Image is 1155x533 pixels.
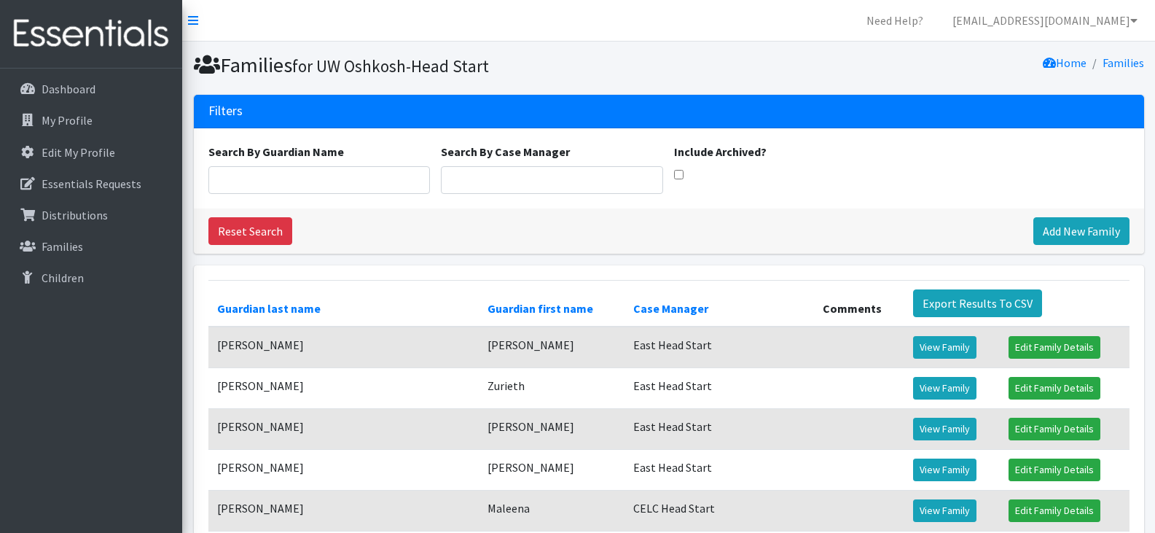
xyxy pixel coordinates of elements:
td: [PERSON_NAME] [208,327,479,368]
a: [EMAIL_ADDRESS][DOMAIN_NAME] [941,6,1149,35]
a: Guardian last name [217,301,321,316]
a: Case Manager [633,301,708,316]
a: Edit Family Details [1009,377,1100,400]
td: East Head Start [625,327,814,368]
a: Edit Family Details [1009,499,1100,522]
p: Edit My Profile [42,145,115,160]
a: Reset Search [208,217,292,245]
a: View Family [913,459,976,481]
td: [PERSON_NAME] [208,367,479,408]
h3: Filters [208,104,243,119]
p: Dashboard [42,82,95,96]
td: [PERSON_NAME] [479,408,625,449]
a: Edit Family Details [1009,459,1100,481]
label: Search By Case Manager [441,143,570,160]
a: Children [6,263,176,292]
p: Distributions [42,208,108,222]
a: Need Help? [855,6,935,35]
a: View Family [913,499,976,522]
td: East Head Start [625,449,814,490]
td: [PERSON_NAME] [479,449,625,490]
td: [PERSON_NAME] [208,449,479,490]
a: View Family [913,377,976,400]
h1: Families [194,52,664,78]
a: Families [1103,55,1144,70]
label: Include Archived? [674,143,767,160]
td: East Head Start [625,408,814,449]
a: Essentials Requests [6,169,176,198]
a: Dashboard [6,74,176,104]
img: HumanEssentials [6,9,176,58]
td: [PERSON_NAME] [208,408,479,449]
td: [PERSON_NAME] [479,327,625,368]
a: Edit Family Details [1009,336,1100,359]
label: Search By Guardian Name [208,143,344,160]
td: Zurieth [479,367,625,408]
td: East Head Start [625,367,814,408]
a: Guardian first name [488,301,593,316]
a: View Family [913,418,976,440]
td: CELC Head Start [625,490,814,531]
p: My Profile [42,113,93,128]
p: Essentials Requests [42,176,141,191]
a: Edit My Profile [6,138,176,167]
th: Comments [814,280,904,327]
a: Export Results To CSV [913,289,1042,317]
p: Families [42,239,83,254]
a: Distributions [6,201,176,230]
a: Home [1043,55,1087,70]
td: Maleena [479,490,625,531]
a: View Family [913,336,976,359]
a: My Profile [6,106,176,135]
td: [PERSON_NAME] [208,490,479,531]
p: Children [42,271,84,285]
a: Add New Family [1033,217,1129,245]
small: for UW Oshkosh-Head Start [292,55,489,77]
a: Families [6,232,176,261]
a: Edit Family Details [1009,418,1100,440]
